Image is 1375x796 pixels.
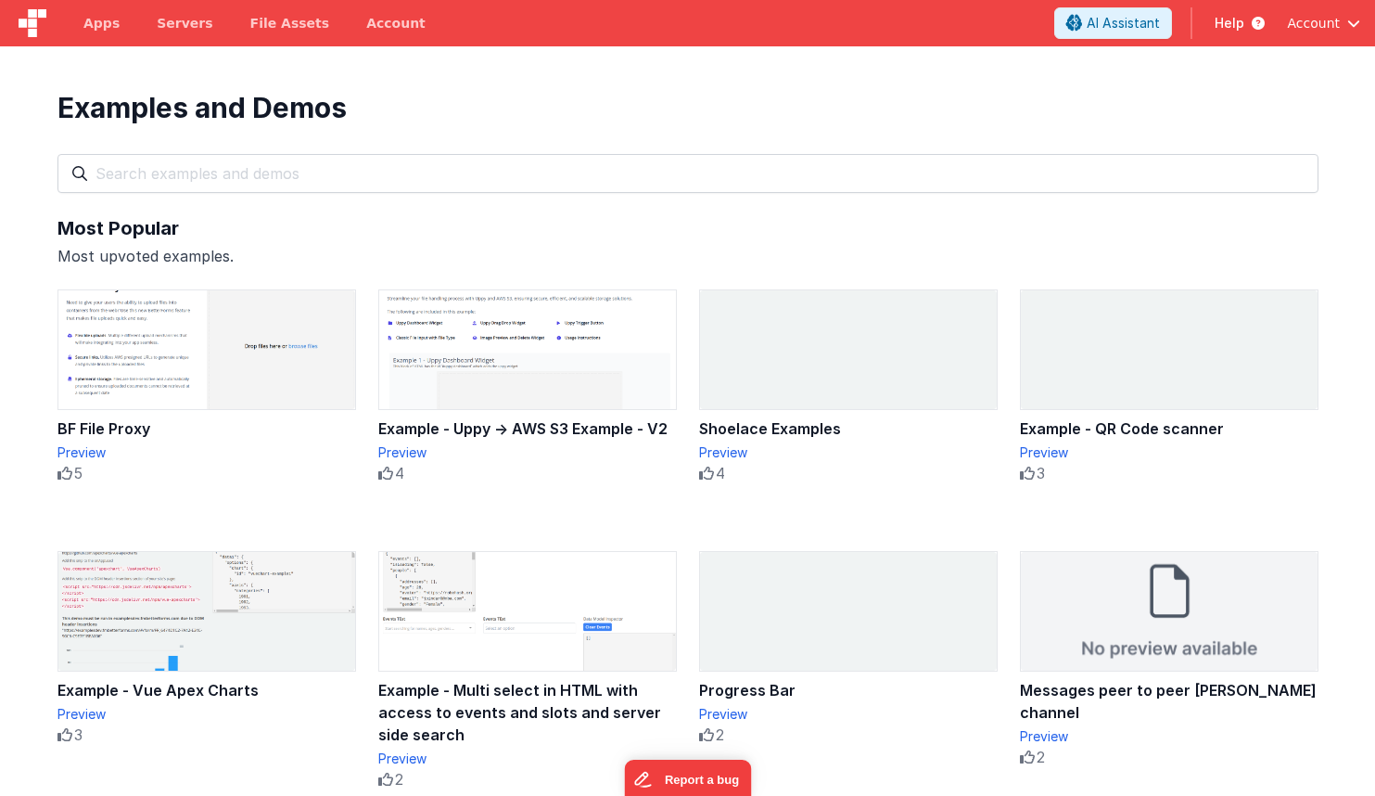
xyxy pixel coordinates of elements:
div: Preview [57,705,356,724]
div: Most Popular [57,215,1318,241]
div: Preview [378,750,677,768]
div: Preview [1020,443,1318,462]
div: Example - Vue Apex Charts [57,679,356,701]
div: Most upvoted examples. [57,245,1318,267]
span: 3 [74,724,83,746]
div: Preview [699,443,998,462]
div: Example - Uppy → AWS S3 Example - V2 [378,417,677,440]
div: Preview [1020,727,1318,746]
span: Help [1215,14,1244,32]
span: Apps [83,14,120,32]
div: Example - Multi select in HTML with access to events and slots and server side search [378,679,677,746]
div: Preview [57,443,356,462]
div: Examples and Demos [57,91,1318,124]
div: Shoelace Examples [699,417,998,440]
span: Servers [157,14,212,32]
button: AI Assistant [1054,7,1172,39]
div: Example - QR Code scanner [1020,417,1318,440]
span: File Assets [250,14,330,32]
div: Preview [378,443,677,462]
input: Search examples and demos [57,154,1318,193]
div: Preview [699,705,998,724]
span: Account [1287,14,1340,32]
span: 4 [395,462,404,484]
span: 3 [1037,462,1045,484]
button: Account [1287,14,1360,32]
span: 5 [74,462,83,484]
span: AI Assistant [1087,14,1160,32]
span: 2 [395,768,403,790]
div: Progress Bar [699,679,998,701]
span: 2 [716,724,724,746]
div: BF File Proxy [57,417,356,440]
span: 4 [716,462,725,484]
div: Messages peer to peer [PERSON_NAME] channel [1020,679,1318,724]
span: 2 [1037,746,1045,768]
